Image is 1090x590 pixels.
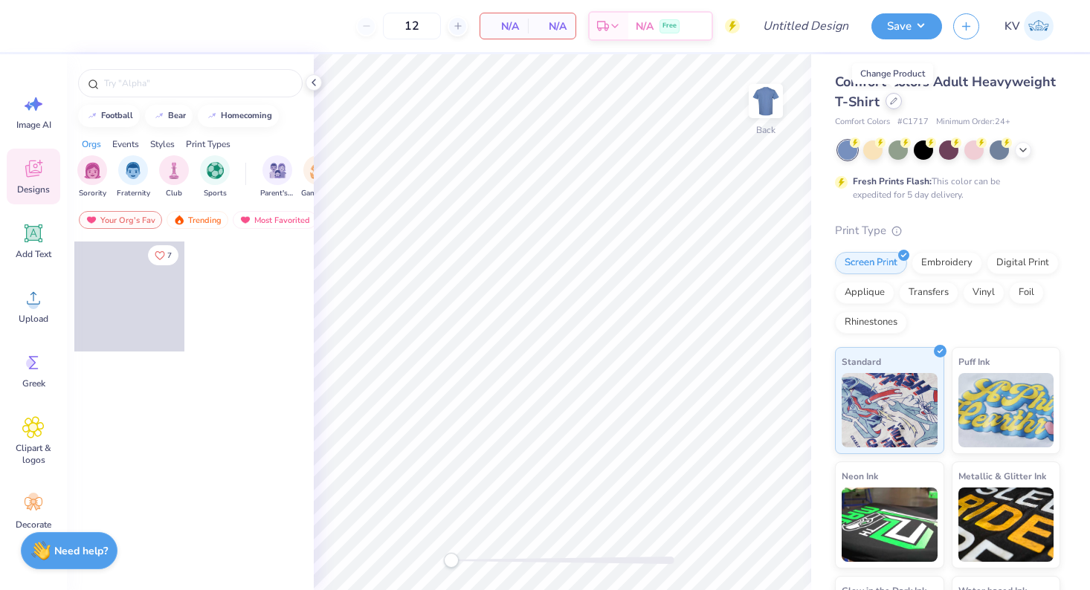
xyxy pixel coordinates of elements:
span: Metallic & Glitter Ink [958,468,1046,484]
span: Neon Ink [842,468,878,484]
div: Accessibility label [444,553,459,568]
span: Comfort Colors [835,116,890,129]
div: Print Type [835,222,1060,239]
div: Trending [167,211,228,229]
input: Try "Alpha" [103,76,293,91]
button: filter button [301,155,335,199]
span: Free [662,21,677,31]
div: football [101,111,133,120]
span: Sports [204,188,227,199]
img: Puff Ink [958,373,1054,447]
span: N/A [537,19,567,34]
div: Orgs [82,137,101,151]
button: filter button [260,155,294,199]
span: Greek [22,377,45,389]
img: Club Image [166,162,182,179]
strong: Need help? [54,544,108,558]
img: Sorority Image [84,162,101,179]
button: homecoming [198,105,279,127]
button: filter button [77,155,107,199]
div: bear [168,111,186,120]
span: # C1717 [897,116,929,129]
img: Sports Image [207,162,224,179]
img: trending.gif [173,215,185,225]
span: Decorate [16,519,51,531]
div: filter for Game Day [301,155,335,199]
div: Styles [150,137,175,151]
img: Back [751,86,781,116]
div: filter for Club [159,155,189,199]
div: filter for Sports [200,155,230,199]
div: Events [112,137,139,151]
span: Puff Ink [958,354,990,369]
div: Embroidery [912,252,982,274]
img: trend_line.gif [153,111,165,120]
div: This color can be expedited for 5 day delivery. [853,175,1036,201]
div: filter for Parent's Weekend [260,155,294,199]
span: Standard [842,354,881,369]
span: Fraternity [117,188,150,199]
a: KV [998,11,1060,41]
span: N/A [489,19,519,34]
div: Most Favorited [233,211,317,229]
div: Applique [835,282,894,304]
span: Parent's Weekend [260,188,294,199]
span: Minimum Order: 24 + [936,116,1010,129]
img: Fraternity Image [125,162,141,179]
div: filter for Sorority [77,155,107,199]
div: Rhinestones [835,311,907,334]
button: bear [145,105,193,127]
img: most_fav.gif [86,215,97,225]
button: Like [148,245,178,265]
span: Designs [17,184,50,195]
div: Back [756,123,775,137]
span: KV [1004,18,1020,35]
div: Transfers [899,282,958,304]
div: filter for Fraternity [117,155,150,199]
span: Club [166,188,182,199]
div: Your Org's Fav [79,211,162,229]
img: Standard [842,373,938,447]
div: Digital Print [987,252,1059,274]
div: Vinyl [963,282,1004,304]
span: Upload [19,313,48,325]
img: trend_line.gif [206,111,218,120]
img: trend_line.gif [86,111,98,120]
img: Kaylin Van Fleet [1024,11,1054,41]
span: Game Day [301,188,335,199]
div: homecoming [221,111,272,120]
button: football [78,105,140,127]
div: Screen Print [835,252,907,274]
button: filter button [117,155,150,199]
span: Image AI [16,119,51,131]
button: Save [871,13,942,39]
span: 7 [167,252,172,259]
img: Metallic & Glitter Ink [958,487,1054,562]
div: Foil [1009,282,1044,304]
img: Neon Ink [842,487,938,562]
span: Comfort Colors Adult Heavyweight T-Shirt [835,73,1056,111]
input: Untitled Design [751,11,860,41]
span: Clipart & logos [9,442,58,466]
img: Parent's Weekend Image [269,162,286,179]
span: N/A [636,19,654,34]
div: Print Types [186,137,230,151]
div: Change Product [852,63,933,84]
img: Game Day Image [310,162,327,179]
button: filter button [159,155,189,199]
strong: Fresh Prints Flash: [853,175,932,187]
input: – – [383,13,441,39]
img: most_fav.gif [239,215,251,225]
span: Sorority [79,188,106,199]
button: filter button [200,155,230,199]
span: Add Text [16,248,51,260]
